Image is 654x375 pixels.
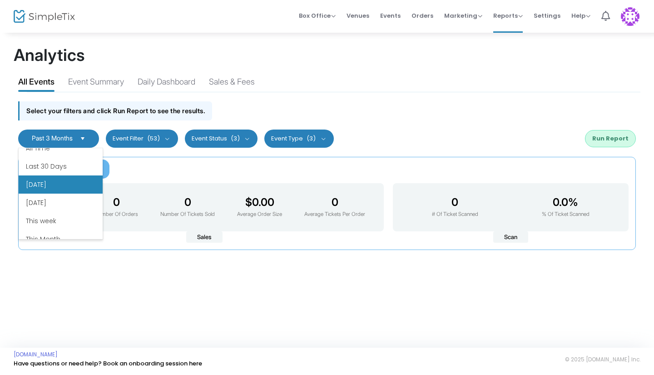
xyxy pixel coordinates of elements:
[32,134,73,142] span: Past 3 Months
[307,135,316,142] span: (3)
[565,356,640,363] span: © 2025 [DOMAIN_NAME] Inc.
[542,196,590,209] h3: 0.0%
[237,196,282,209] h3: $0.00
[14,45,640,65] h1: Analytics
[160,210,215,219] p: Number Of Tickets Sold
[106,130,178,148] button: Event Filter(53)
[14,351,58,358] a: [DOMAIN_NAME]
[585,130,636,147] button: Run Report
[68,75,124,91] div: Event Summary
[411,4,433,27] span: Orders
[19,139,103,157] li: All Time
[19,175,103,194] li: [DATE]
[147,135,160,142] span: (53)
[14,359,202,368] a: Have questions or need help? Book an onboarding session here
[209,75,255,91] div: Sales & Fees
[534,4,560,27] span: Settings
[19,230,103,248] li: This Month
[18,75,54,91] div: All Events
[304,196,365,209] h3: 0
[571,11,590,20] span: Help
[185,130,258,148] button: Event Status(3)
[19,194,103,212] li: [DATE]
[542,210,590,219] p: % Of Ticket Scanned
[138,75,195,91] div: Daily Dashboard
[186,231,223,243] span: Sales
[444,11,482,20] span: Marketing
[237,210,282,219] p: Average Order Size
[304,210,365,219] p: Average Tickets Per Order
[18,101,212,120] div: Select your filters and click Run Report to see the results.
[160,196,215,209] h3: 0
[432,210,478,219] p: # Of Ticket Scanned
[76,135,89,142] button: Select
[380,4,401,27] span: Events
[95,210,138,219] p: Number Of Orders
[95,196,138,209] h3: 0
[493,11,523,20] span: Reports
[432,196,478,209] h3: 0
[264,130,334,148] button: Event Type(3)
[231,135,240,142] span: (3)
[299,11,336,20] span: Box Office
[347,4,369,27] span: Venues
[493,231,528,243] span: Scan
[19,212,103,230] li: This week
[19,157,103,175] li: Last 30 Days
